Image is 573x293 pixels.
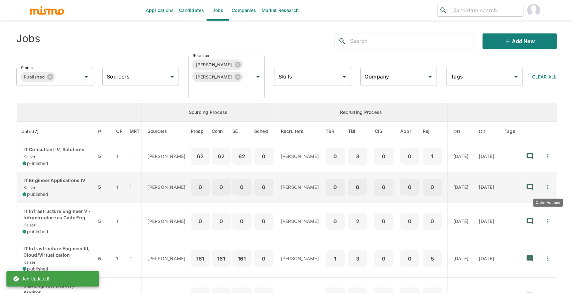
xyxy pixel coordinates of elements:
[97,122,111,141] th: Priority
[193,254,208,263] p: 161
[403,254,417,263] p: 0
[20,73,49,81] span: Published
[403,152,417,161] p: 0
[128,172,142,203] td: 1
[235,183,249,192] p: 0
[23,260,36,265] span: Kaiser
[192,61,236,69] span: [PERSON_NAME]
[192,73,236,81] span: [PERSON_NAME]
[257,183,271,192] p: 0
[512,72,521,81] button: Open
[351,217,365,226] p: 2
[23,185,36,190] span: Kaiser
[214,254,228,263] p: 161
[193,152,208,161] p: 62
[448,172,474,203] td: [DATE]
[13,273,49,285] div: Job Updated!
[448,122,474,141] th: Onboarding Date
[541,180,555,194] button: Quick Actions
[522,251,538,266] button: recent-notes
[254,72,263,81] button: Open
[281,255,319,262] p: [PERSON_NAME]
[474,203,500,240] td: [DATE]
[128,141,142,172] td: 1
[369,122,399,141] th: Client Interview Scheduled
[168,72,177,81] button: Open
[235,217,249,226] p: 0
[23,177,92,184] p: IT Engineer Applications IV
[448,203,474,240] td: [DATE]
[377,217,391,226] p: 0
[403,217,417,226] p: 0
[281,184,319,190] p: [PERSON_NAME]
[148,153,186,160] p: [PERSON_NAME]
[20,72,56,82] div: Published
[235,254,249,263] p: 161
[23,245,92,258] p: IT Infrastructure Engineer III, Cloud/Virtualization
[527,4,540,17] img: Daniela Zito
[351,183,365,192] p: 0
[27,266,49,272] span: published
[377,254,391,263] p: 0
[474,141,500,172] td: [DATE]
[350,36,474,46] input: Search
[328,254,342,263] p: 1
[23,146,92,153] p: IT Consultant IV, Solutions
[193,217,208,226] p: 0
[324,122,347,141] th: To Be Reviewed
[192,60,243,70] div: [PERSON_NAME]
[474,122,500,141] th: Created At
[328,217,342,226] p: 0
[231,122,253,141] th: Sent Emails
[111,203,128,240] td: 1
[425,254,439,263] p: 5
[351,152,365,161] p: 3
[499,122,521,141] th: Tags
[235,152,249,161] p: 62
[29,5,65,15] img: logo
[335,33,350,49] button: search
[193,53,210,58] label: Recruiter
[377,152,391,161] p: 0
[253,122,275,141] th: Sched
[97,240,111,277] td: 5
[128,122,142,141] th: Market Research Total
[275,103,447,122] th: Recruiting Process
[97,141,111,172] td: 5
[128,203,142,240] td: 1
[111,172,128,203] td: 1
[214,152,228,161] p: 62
[27,160,49,167] span: published
[23,208,92,221] p: IT Infrastructure Engineer V - Infractructure as Code Eng
[148,218,186,224] p: [PERSON_NAME]
[27,228,49,235] span: published
[142,122,191,141] th: Sourcers
[421,122,448,141] th: Rejected
[448,141,474,172] td: [DATE]
[257,152,271,161] p: 0
[448,240,474,277] td: [DATE]
[214,183,228,192] p: 0
[541,252,555,266] button: Quick Actions
[22,128,47,135] span: Jobs(7)
[328,183,342,192] p: 0
[142,103,275,122] th: Sourcing Process
[23,154,36,159] span: Kaiser
[479,128,494,135] span: CD
[450,6,521,15] input: Candidate search
[541,214,555,228] button: Quick Actions
[192,72,243,82] div: [PERSON_NAME]
[533,199,563,207] div: Quick Actions
[522,214,538,229] button: recent-notes
[111,122,128,141] th: Open Positions
[111,141,128,172] td: 1
[214,217,228,226] p: 0
[98,128,109,135] span: P
[522,179,538,195] button: recent-notes
[474,240,500,277] td: [DATE]
[328,152,342,161] p: 0
[399,122,421,141] th: Approved
[97,172,111,203] td: 5
[281,218,319,224] p: [PERSON_NAME]
[541,149,555,163] button: Quick Actions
